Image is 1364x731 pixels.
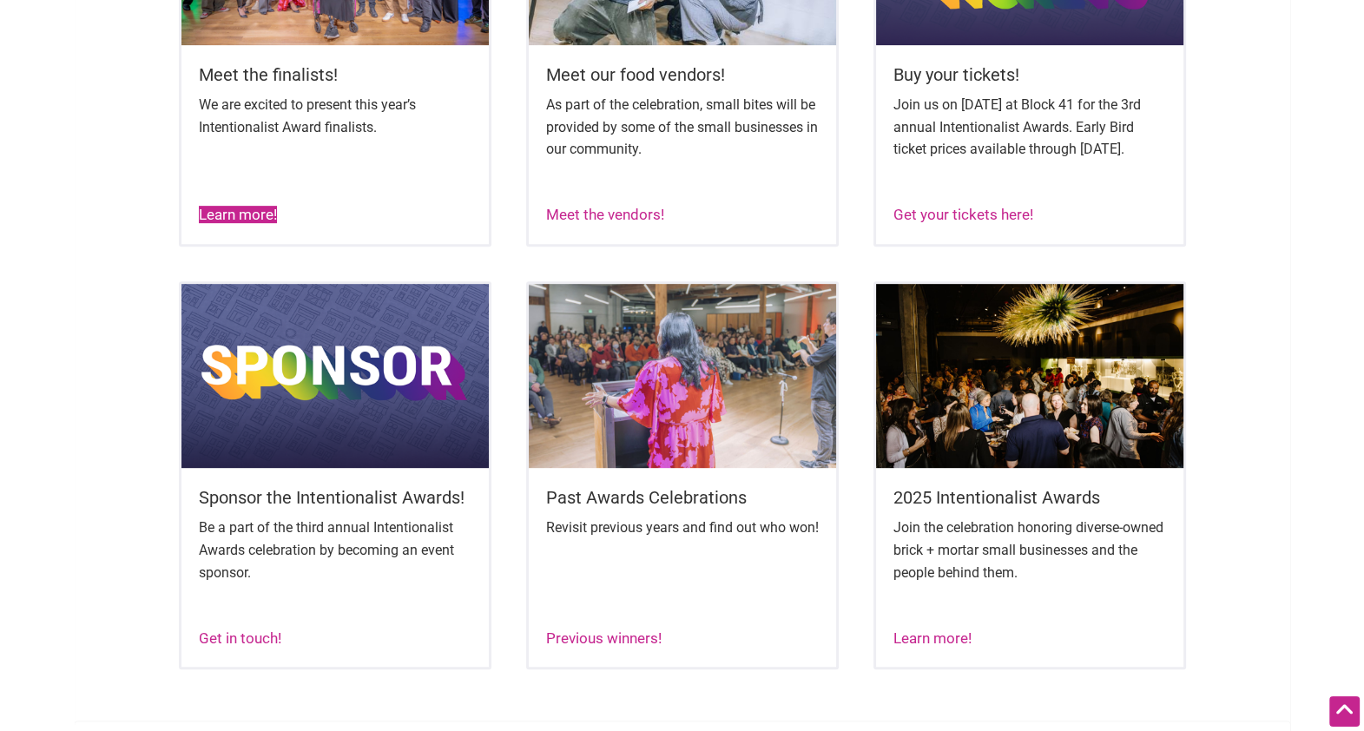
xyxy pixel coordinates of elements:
[199,94,471,138] p: We are excited to present this year’s Intentionalist Award finalists.
[546,517,819,539] p: Revisit previous years and find out who won!
[893,206,1033,223] a: Get your tickets here!
[893,485,1166,510] h5: 2025 Intentionalist Awards
[546,63,819,87] h5: Meet our food vendors!
[199,517,471,583] p: Be a part of the third annual Intentionalist Awards celebration by becoming an event sponsor.
[199,63,471,87] h5: Meet the finalists!
[546,206,664,223] a: Meet the vendors!
[199,629,281,647] a: Get in touch!
[893,94,1166,161] p: Join us on [DATE] at Block 41 for the 3rd annual Intentionalist Awards. Early Bird ticket prices ...
[546,629,662,647] a: Previous winners!
[546,94,819,161] p: As part of the celebration, small bites will be provided by some of the small businesses in our c...
[1329,696,1360,727] div: Scroll Back to Top
[893,517,1166,583] p: Join the celebration honoring diverse-owned brick + mortar small businesses and the people behind...
[893,629,972,647] a: Learn more!
[546,485,819,510] h5: Past Awards Celebrations
[893,63,1166,87] h5: Buy your tickets!
[199,206,277,223] a: Learn more!
[199,485,471,510] h5: Sponsor the Intentionalist Awards!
